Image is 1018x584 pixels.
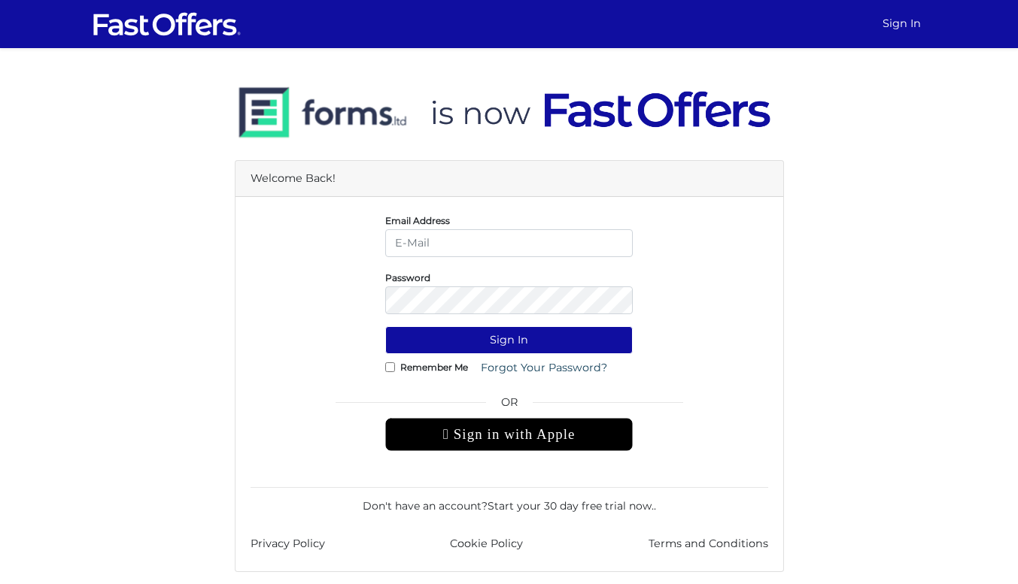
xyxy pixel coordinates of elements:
[251,535,325,552] a: Privacy Policy
[236,161,783,197] div: Welcome Back!
[385,418,633,451] div: Sign in with Apple
[488,499,654,513] a: Start your 30 day free trial now.
[385,229,633,257] input: E-Mail
[450,535,523,552] a: Cookie Policy
[877,9,927,38] a: Sign In
[649,535,768,552] a: Terms and Conditions
[400,365,468,369] label: Remember Me
[385,394,633,418] span: OR
[385,326,633,354] button: Sign In
[385,219,450,222] label: Email Address
[251,487,768,514] div: Don't have an account? .
[471,354,617,382] a: Forgot Your Password?
[385,276,430,280] label: Password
